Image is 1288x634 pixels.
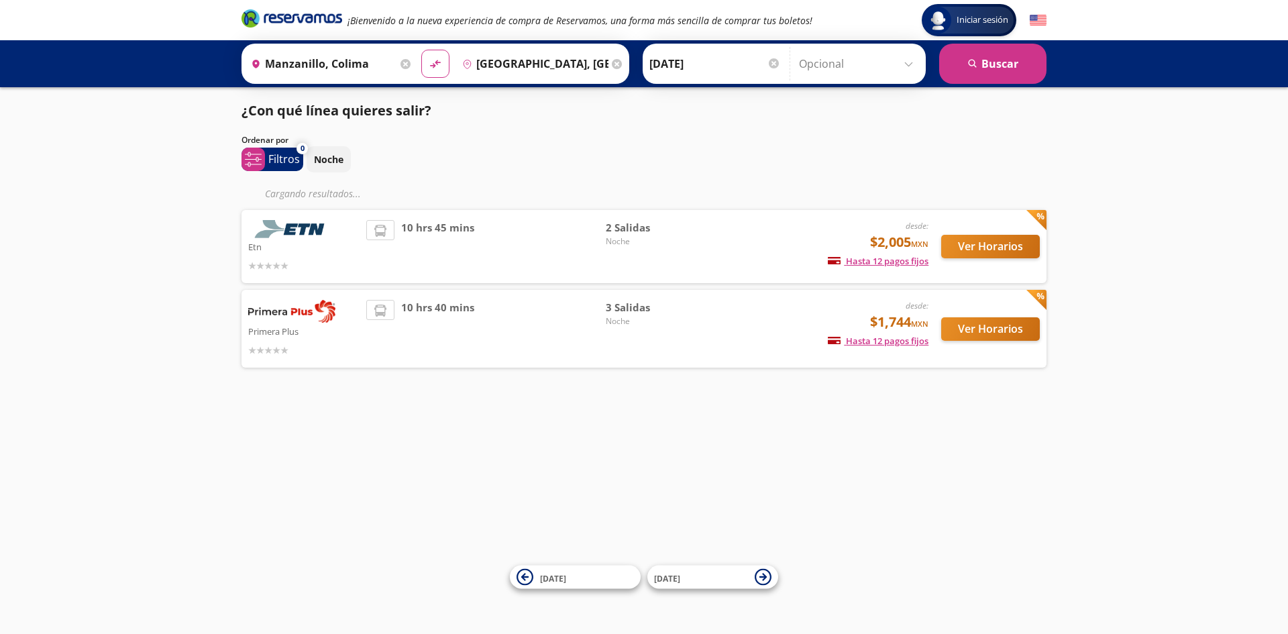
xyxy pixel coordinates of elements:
[870,312,928,332] span: $1,744
[268,151,300,167] p: Filtros
[248,220,335,238] img: Etn
[241,8,342,28] i: Brand Logo
[941,235,1040,258] button: Ver Horarios
[647,566,778,589] button: [DATE]
[606,235,700,248] span: Noche
[606,300,700,315] span: 3 Salidas
[248,300,335,323] img: Primera Plus
[649,47,781,81] input: Elegir Fecha
[241,134,288,146] p: Ordenar por
[606,315,700,327] span: Noche
[241,101,431,121] p: ¿Con qué línea quieres salir?
[241,8,342,32] a: Brand Logo
[248,323,360,339] p: Primera Plus
[906,300,928,311] em: desde:
[1030,12,1046,29] button: English
[606,220,700,235] span: 2 Salidas
[939,44,1046,84] button: Buscar
[246,47,397,81] input: Buscar Origen
[241,148,303,171] button: 0Filtros
[870,232,928,252] span: $2,005
[828,255,928,267] span: Hasta 12 pagos fijos
[951,13,1014,27] span: Iniciar sesión
[301,143,305,154] span: 0
[828,335,928,347] span: Hasta 12 pagos fijos
[941,317,1040,341] button: Ver Horarios
[401,300,474,358] span: 10 hrs 40 mins
[401,220,474,273] span: 10 hrs 45 mins
[540,572,566,584] span: [DATE]
[906,220,928,231] em: desde:
[799,47,919,81] input: Opcional
[307,146,351,172] button: Noche
[510,566,641,589] button: [DATE]
[911,319,928,329] small: MXN
[654,572,680,584] span: [DATE]
[314,152,343,166] p: Noche
[457,47,608,81] input: Buscar Destino
[347,14,812,27] em: ¡Bienvenido a la nueva experiencia de compra de Reservamos, una forma más sencilla de comprar tus...
[911,239,928,249] small: MXN
[248,238,360,254] p: Etn
[265,187,361,200] em: Cargando resultados ...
